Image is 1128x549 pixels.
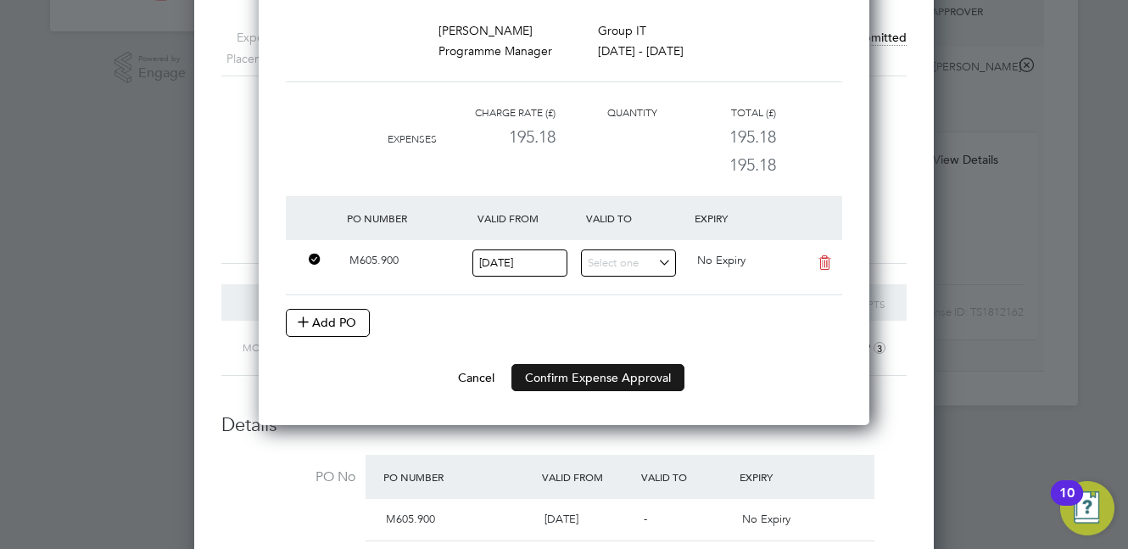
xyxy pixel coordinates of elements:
[379,462,538,492] div: PO Number
[472,249,567,277] input: Select one
[582,203,690,233] div: Valid To
[221,413,907,438] h3: Details
[850,30,907,46] span: Submitted
[735,462,835,492] div: Expiry
[538,462,637,492] div: Valid From
[200,27,298,48] label: Expense ID
[444,364,508,391] button: Cancel
[438,43,552,59] span: Programme Manager
[544,512,578,526] span: [DATE]
[221,468,355,486] label: PO No
[644,512,647,526] span: -
[657,103,776,123] div: Total (£)
[343,203,473,233] div: PO Number
[556,103,657,123] div: Quantity
[1060,481,1114,535] button: Open Resource Center, 10 new notifications
[243,340,268,354] span: Mon
[473,203,582,233] div: Valid From
[437,103,556,123] div: Charge rate (£)
[388,133,437,145] span: Expenses
[874,342,885,354] i: 3
[437,123,556,151] div: 195.18
[438,23,533,38] span: [PERSON_NAME]
[657,123,776,151] div: 195.18
[742,512,790,526] span: No Expiry
[286,309,370,336] button: Add PO
[386,512,435,526] span: M605.900
[697,253,745,267] span: No Expiry
[598,23,646,38] span: Group IT
[1059,493,1075,515] div: 10
[200,48,298,70] label: Placement ID
[690,203,799,233] div: Expiry
[349,253,399,267] span: M605.900
[581,249,676,277] input: Select one
[637,462,736,492] div: Valid To
[598,43,684,59] span: [DATE] - [DATE]
[511,364,684,391] button: Confirm Expense Approval
[729,154,776,175] span: 195.18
